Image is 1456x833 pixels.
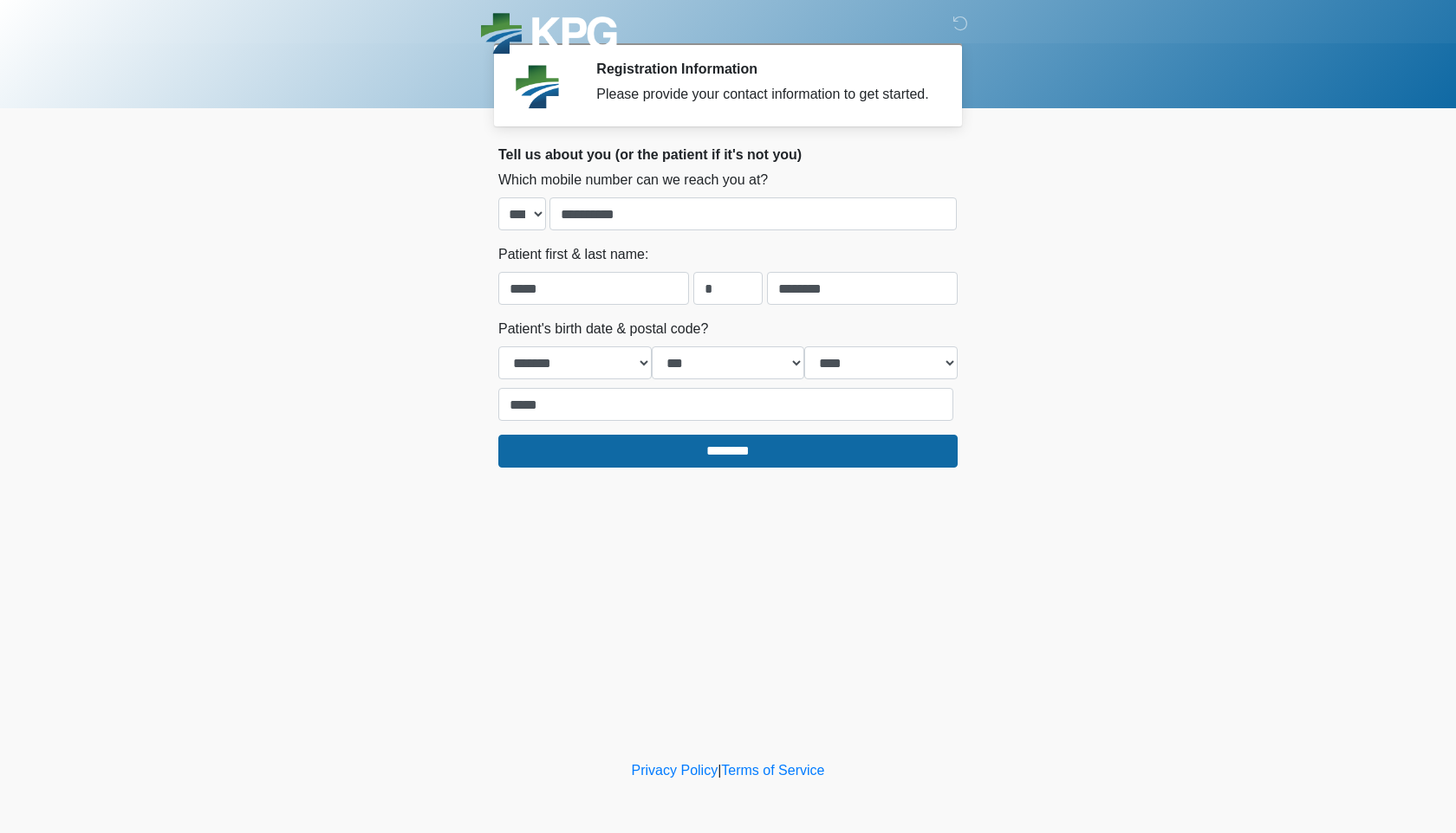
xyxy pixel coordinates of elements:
[718,763,721,778] a: |
[498,319,708,339] label: Patient's birth date & postal code?
[511,61,563,113] img: Agent Avatar
[481,13,617,59] img: KPG Healthcare Logo
[498,170,768,190] label: Which mobile number can we reach you at?
[596,84,932,105] div: Please provide your contact information to get started.
[498,146,958,163] h2: Tell us about you (or the patient if it's not you)
[632,763,718,778] a: Privacy Policy
[498,244,648,265] label: Patient first & last name:
[721,763,824,778] a: Terms of Service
